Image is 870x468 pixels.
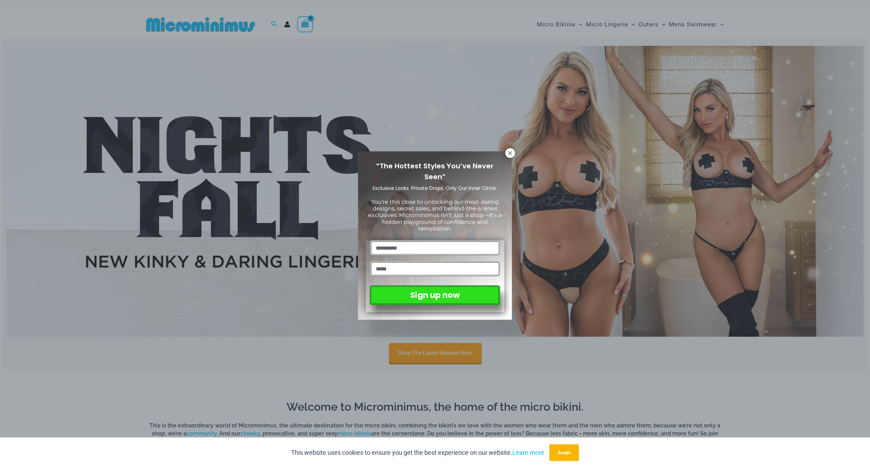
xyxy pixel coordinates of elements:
[549,444,579,461] button: Accept
[370,285,500,305] button: Sign up now
[505,148,515,158] button: Close
[373,185,497,192] span: Exclusive Looks. Private Drops. Only Our Inner Circle.
[291,448,544,458] p: This website uses cookies to ensure you get the best experience on our website.
[368,199,502,232] span: You’re this close to unlocking our most daring designs, secret sales, and behind-the-scenes exclu...
[376,161,494,182] span: “The Hottest Styles You’ve Never Seen”
[512,449,544,456] a: Learn more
